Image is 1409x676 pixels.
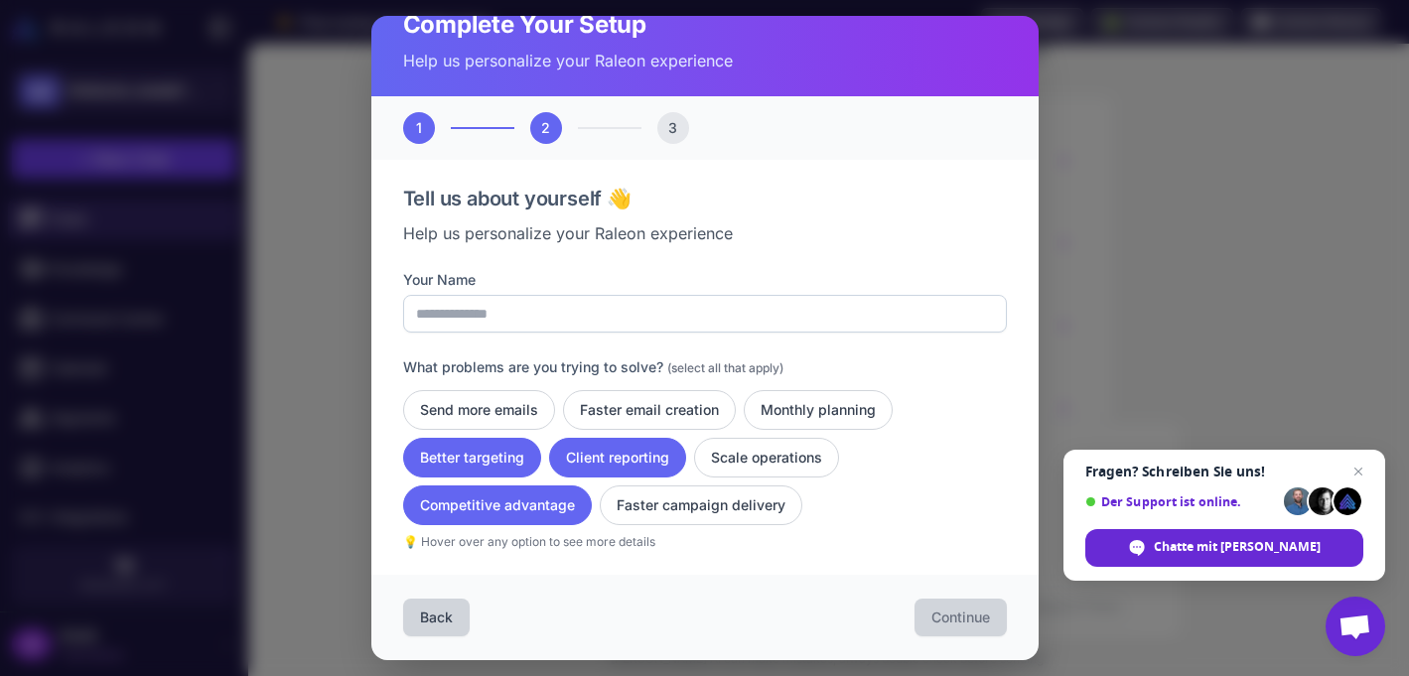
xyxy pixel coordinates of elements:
button: Competitive advantage [403,485,592,525]
button: Monthly planning [744,390,893,430]
div: 2 [530,112,562,144]
p: Help us personalize your Raleon experience [403,221,1007,245]
p: Help us personalize your Raleon experience [403,49,1007,72]
a: Chat öffnen [1326,597,1385,656]
label: Your Name [403,269,1007,291]
button: Faster campaign delivery [600,485,802,525]
span: Continue [931,608,990,627]
button: Client reporting [549,438,686,477]
button: Better targeting [403,438,541,477]
p: 💡 Hover over any option to see more details [403,533,1007,551]
button: Send more emails [403,390,555,430]
span: Der Support ist online. [1085,494,1277,509]
h2: Complete Your Setup [403,9,1007,41]
span: (select all that apply) [667,360,783,375]
span: Chatte mit [PERSON_NAME] [1154,538,1321,556]
span: Chatte mit [PERSON_NAME] [1085,529,1363,567]
button: Back [403,599,470,636]
div: 1 [403,112,435,144]
span: What problems are you trying to solve? [403,358,663,375]
h3: Tell us about yourself 👋 [403,184,1007,213]
button: Continue [915,599,1007,636]
button: Faster email creation [563,390,736,430]
span: Fragen? Schreiben Sie uns! [1085,464,1363,479]
div: 3 [657,112,689,144]
button: Scale operations [694,438,839,477]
